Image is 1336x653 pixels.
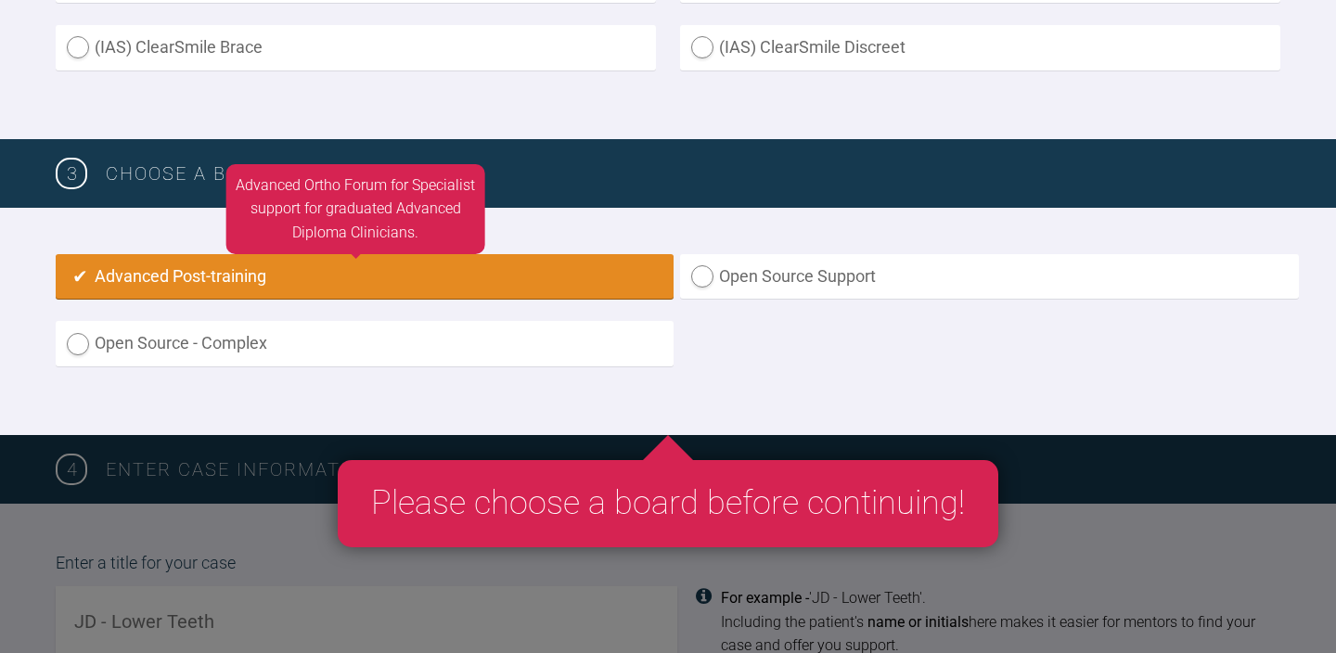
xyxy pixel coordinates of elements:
label: Advanced Post-training [56,254,674,300]
div: Please choose a board before continuing! [338,460,998,547]
div: Advanced Ortho Forum for Specialist support for graduated Advanced Diploma Clinicians. [226,164,485,254]
label: (IAS) ClearSmile Discreet [680,25,1280,70]
span: 3 [56,158,87,189]
label: Open Source - Complex [56,321,674,366]
h3: Choose a board [106,159,1280,188]
label: (IAS) ClearSmile Brace [56,25,656,70]
label: Open Source Support [680,254,1298,300]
